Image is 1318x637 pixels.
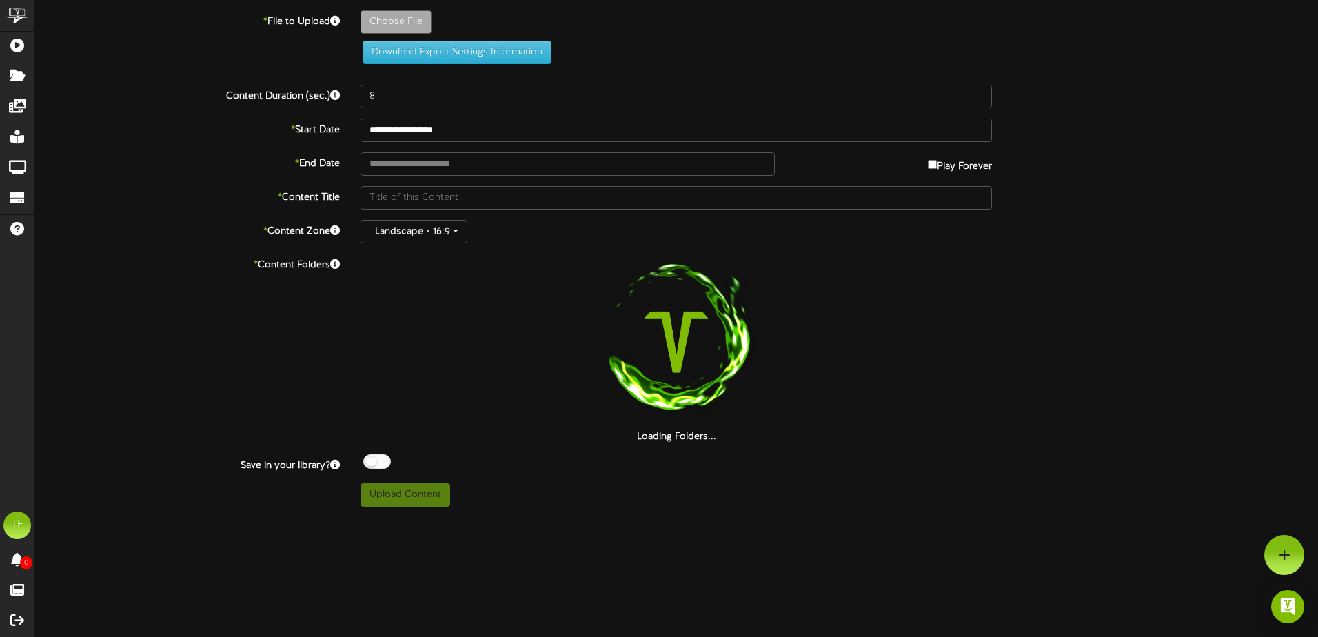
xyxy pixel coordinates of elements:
label: Content Duration (sec.) [24,85,350,103]
button: Upload Content [361,483,450,507]
label: File to Upload [24,10,350,29]
input: Play Forever [928,160,937,169]
strong: Loading Folders... [637,432,716,442]
label: Content Zone [24,220,350,239]
div: Open Intercom Messenger [1271,590,1304,623]
div: TF [3,512,31,539]
button: Download Export Settings Information [363,41,551,64]
label: Content Title [24,186,350,205]
label: Start Date [24,119,350,137]
img: loading-spinner-1.png [588,254,764,430]
button: Landscape - 16:9 [361,220,467,243]
input: Title of this Content [361,186,992,210]
span: 0 [20,556,32,569]
label: Content Folders [24,254,350,272]
label: Play Forever [928,152,992,174]
label: Save in your library? [24,454,350,473]
label: End Date [24,152,350,171]
a: Download Export Settings Information [356,47,551,57]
